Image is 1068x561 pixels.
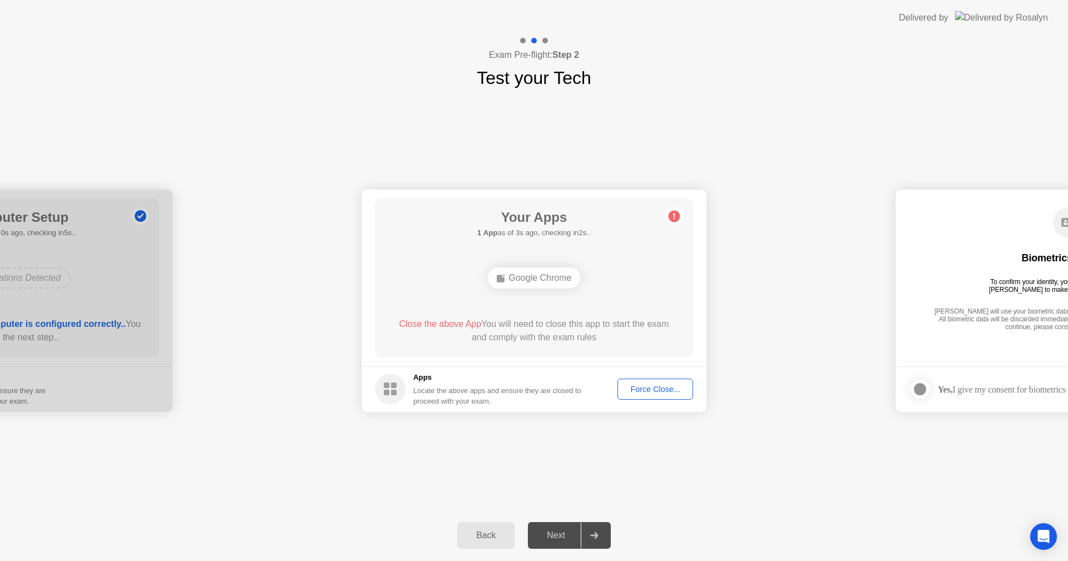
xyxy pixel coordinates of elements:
[489,48,579,62] h4: Exam Pre-flight:
[477,64,591,91] h1: Test your Tech
[488,267,581,289] div: Google Chrome
[413,385,582,406] div: Locate the above apps and ensure they are closed to proceed with your exam.
[621,385,689,394] div: Force Close...
[1030,523,1057,550] div: Open Intercom Messenger
[617,379,693,400] button: Force Close...
[528,522,611,549] button: Next
[531,530,581,540] div: Next
[955,11,1048,24] img: Delivered by Rosalyn
[477,227,591,239] h5: as of 3s ago, checking in2s..
[399,319,481,329] span: Close the above App
[391,317,678,344] div: You will need to close this app to start the exam and comply with the exam rules
[899,11,948,24] div: Delivered by
[477,207,591,227] h1: Your Apps
[461,530,511,540] div: Back
[413,372,582,383] h5: Apps
[938,385,952,394] strong: Yes,
[552,50,579,59] b: Step 2
[477,229,497,237] b: 1 App
[457,522,515,549] button: Back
